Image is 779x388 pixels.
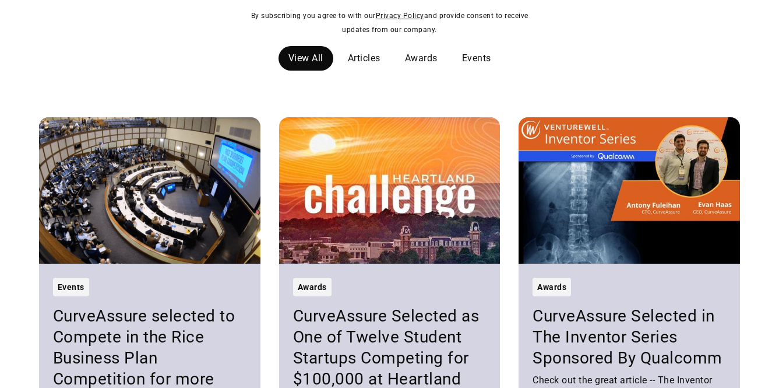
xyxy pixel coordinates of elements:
[376,12,424,20] a: Privacy Policy
[533,306,726,369] h3: CurveAssure Selected in The Inventor Series Sponsored By Qualcomm
[288,51,323,65] div: View All
[58,280,84,294] div: Events
[348,51,380,65] div: Articles
[250,9,530,37] div: By subscribing you agree to with our and provide consent to receive updates from our company.
[537,280,566,294] div: Awards
[462,51,491,65] div: Events
[405,51,438,65] div: Awards
[338,46,390,71] a: Articles
[298,280,327,294] div: Awards
[395,46,447,71] a: Awards
[279,46,333,71] a: View All
[452,46,501,71] a: Events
